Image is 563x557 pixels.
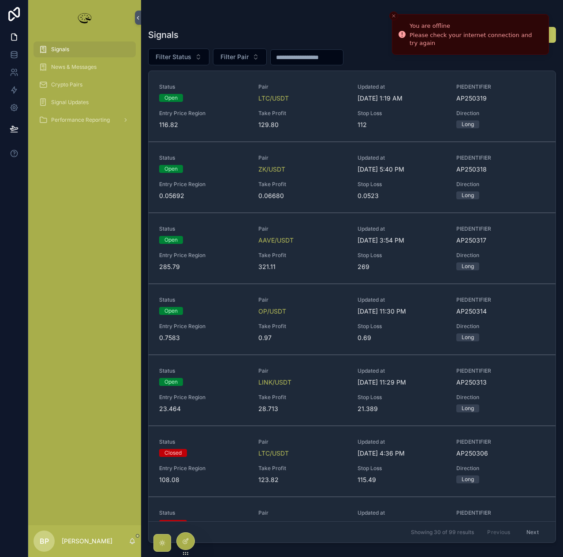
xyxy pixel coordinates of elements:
[456,509,545,516] span: PIEDENTIFIER
[164,165,178,173] div: Open
[258,394,347,401] span: Take Profit
[258,181,347,188] span: Take Profit
[159,120,248,129] span: 116.82
[358,509,446,516] span: Updated at
[358,83,446,90] span: Updated at
[220,52,249,61] span: Filter Pair
[358,262,446,271] span: 269
[34,59,136,75] a: News & Messages
[40,536,49,546] span: BP
[149,426,556,497] a: StatusClosedPairLTC/USDTUpdated at[DATE] 4:36 PMPIEDENTIFIERAP250306Entry Price Region108.08Take ...
[34,41,136,57] a: Signals
[258,520,290,529] span: XRP/USDT
[159,404,248,413] span: 23.464
[410,22,541,30] div: You are offline
[358,378,446,387] span: [DATE] 11:29 PM
[159,225,248,232] span: Status
[456,378,545,387] span: AP250313
[258,94,289,103] a: LTC/USDT
[456,236,545,245] span: AP250317
[456,520,545,529] span: AP250307
[149,142,556,213] a: StatusOpenPairZK/USDTUpdated at[DATE] 5:40 PMPIEDENTIFIERAP250318Entry Price Region0.05692Take Pr...
[258,404,347,413] span: 28.713
[159,296,248,303] span: Status
[258,262,347,271] span: 321.11
[456,438,545,445] span: PIEDENTIFIER
[258,110,347,117] span: Take Profit
[411,529,474,536] span: Showing 30 of 99 results
[164,378,178,386] div: Open
[258,236,294,245] a: AAVE/USDT
[410,31,541,47] div: Please check your internet connection and try again
[456,165,545,174] span: AP250318
[159,438,248,445] span: Status
[258,323,347,330] span: Take Profit
[358,520,446,529] span: [DATE] 4:34 PM
[258,225,347,232] span: Pair
[159,154,248,161] span: Status
[358,165,446,174] span: [DATE] 5:40 PM
[456,225,545,232] span: PIEDENTIFIER
[358,252,446,259] span: Stop Loss
[462,191,474,199] div: Long
[51,81,82,88] span: Crypto Pairs
[258,154,347,161] span: Pair
[76,11,93,25] img: App logo
[462,404,474,412] div: Long
[456,94,545,103] span: AP250319
[456,323,545,330] span: Direction
[149,213,556,284] a: StatusOpenPairAAVE/USDTUpdated at[DATE] 3:54 PMPIEDENTIFIERAP250317Entry Price Region285.79Take P...
[358,367,446,374] span: Updated at
[456,154,545,161] span: PIEDENTIFIER
[358,475,446,484] span: 115.49
[358,449,446,458] span: [DATE] 4:36 PM
[159,465,248,472] span: Entry Price Region
[358,307,446,316] span: [DATE] 11:30 PM
[456,110,545,117] span: Direction
[258,465,347,472] span: Take Profit
[34,94,136,110] a: Signal Updates
[149,284,556,355] a: StatusOpenPairOP/USDTUpdated at[DATE] 11:30 PMPIEDENTIFIERAP250314Entry Price Region0.7583Take Pr...
[159,367,248,374] span: Status
[164,94,178,102] div: Open
[159,323,248,330] span: Entry Price Region
[462,475,474,483] div: Long
[213,49,267,65] button: Select Button
[159,191,248,200] span: 0.05692
[159,262,248,271] span: 285.79
[358,236,446,245] span: [DATE] 3:54 PM
[462,333,474,341] div: Long
[164,520,182,528] div: Closed
[258,367,347,374] span: Pair
[258,83,347,90] span: Pair
[358,181,446,188] span: Stop Loss
[456,307,545,316] span: AP250314
[164,449,182,457] div: Closed
[358,438,446,445] span: Updated at
[258,378,291,387] a: LINK/USDT
[358,94,446,103] span: [DATE] 1:19 AM
[462,262,474,270] div: Long
[456,367,545,374] span: PIEDENTIFIER
[456,394,545,401] span: Direction
[51,64,97,71] span: News & Messages
[258,449,289,458] a: LTC/USDT
[164,307,178,315] div: Open
[358,296,446,303] span: Updated at
[358,225,446,232] span: Updated at
[62,537,112,546] p: [PERSON_NAME]
[456,465,545,472] span: Direction
[258,120,347,129] span: 129.80
[258,165,285,174] span: ZK/USDT
[159,475,248,484] span: 108.08
[258,296,347,303] span: Pair
[51,116,110,123] span: Performance Reporting
[149,71,556,142] a: StatusOpenPairLTC/USDTUpdated at[DATE] 1:19 AMPIEDENTIFIERAP250319Entry Price Region116.82Take Pr...
[358,110,446,117] span: Stop Loss
[159,509,248,516] span: Status
[258,252,347,259] span: Take Profit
